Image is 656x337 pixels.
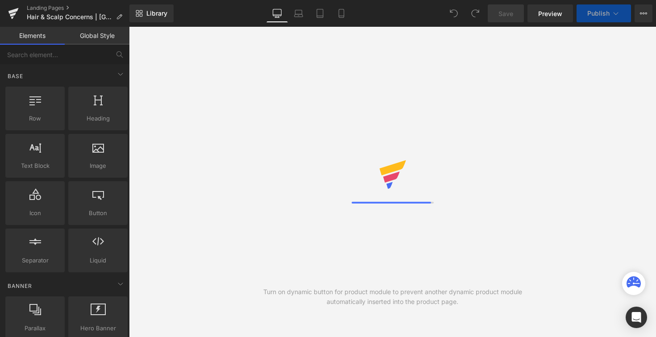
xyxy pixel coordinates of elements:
a: Preview [527,4,573,22]
a: Global Style [65,27,129,45]
span: Hair & Scalp Concerns | [GEOGRAPHIC_DATA] [27,13,112,21]
span: Base [7,72,24,80]
span: Row [8,114,62,123]
span: Text Block [8,161,62,171]
span: Icon [8,208,62,218]
button: Undo [445,4,463,22]
span: Image [71,161,125,171]
button: More [635,4,652,22]
span: Preview [538,9,562,18]
span: Hero Banner [71,324,125,333]
span: Library [146,9,167,17]
a: Mobile [331,4,352,22]
span: Banner [7,282,33,290]
a: New Library [129,4,174,22]
span: Save [498,9,513,18]
a: Tablet [309,4,331,22]
button: Publish [577,4,631,22]
span: Button [71,208,125,218]
div: Turn on dynamic button for product module to prevent another dynamic product module automatically... [261,287,524,307]
button: Redo [466,4,484,22]
span: Heading [71,114,125,123]
a: Landing Pages [27,4,129,12]
span: Liquid [71,256,125,265]
span: Parallax [8,324,62,333]
div: Open Intercom Messenger [626,307,647,328]
a: Laptop [288,4,309,22]
span: Separator [8,256,62,265]
span: Publish [587,10,610,17]
a: Desktop [266,4,288,22]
